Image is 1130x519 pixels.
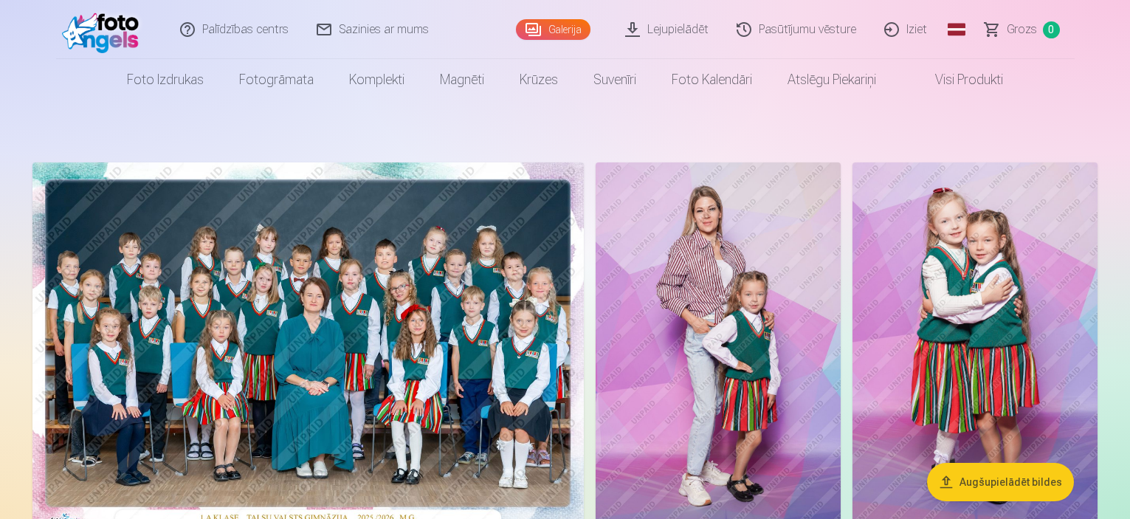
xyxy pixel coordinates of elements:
a: Foto izdrukas [109,59,221,100]
a: Fotogrāmata [221,59,331,100]
button: Augšupielādēt bildes [927,463,1074,501]
img: /fa1 [62,6,147,53]
a: Komplekti [331,59,422,100]
a: Magnēti [422,59,502,100]
a: Krūzes [502,59,576,100]
a: Foto kalendāri [654,59,770,100]
a: Visi produkti [894,59,1021,100]
a: Suvenīri [576,59,654,100]
span: 0 [1043,21,1060,38]
a: Atslēgu piekariņi [770,59,894,100]
a: Galerija [516,19,590,40]
span: Grozs [1007,21,1037,38]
